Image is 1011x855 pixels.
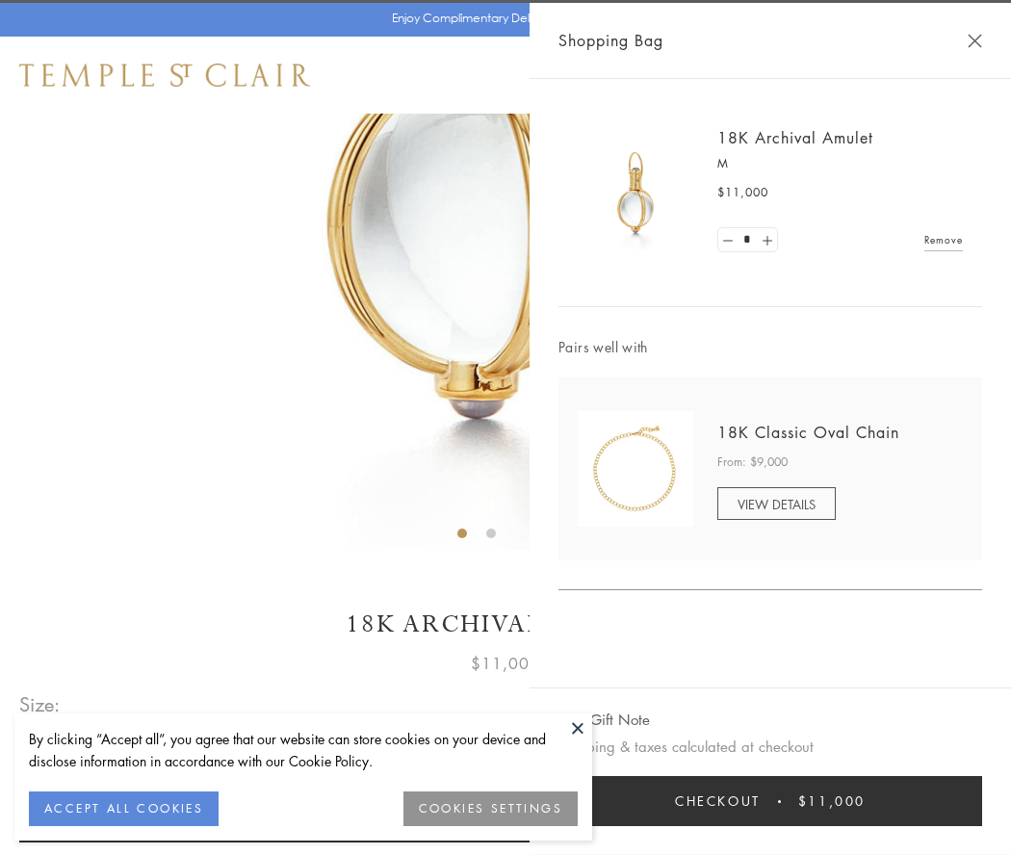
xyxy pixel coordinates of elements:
[558,776,982,826] button: Checkout $11,000
[558,336,982,358] span: Pairs well with
[968,34,982,48] button: Close Shopping Bag
[717,183,768,202] span: $11,000
[717,127,873,148] a: 18K Archival Amulet
[798,790,866,812] span: $11,000
[558,735,982,759] p: Shipping & taxes calculated at checkout
[924,229,963,250] a: Remove
[29,728,578,772] div: By clicking “Accept all”, you agree that our website can store cookies on your device and disclos...
[578,411,693,527] img: N88865-OV18
[717,154,963,173] p: M
[717,422,899,443] a: 18K Classic Oval Chain
[558,28,663,53] span: Shopping Bag
[19,688,62,720] span: Size:
[675,790,761,812] span: Checkout
[718,228,738,252] a: Set quantity to 0
[738,495,816,513] span: VIEW DETAILS
[757,228,776,252] a: Set quantity to 2
[29,791,219,826] button: ACCEPT ALL COOKIES
[471,651,540,676] span: $11,000
[717,453,788,472] span: From: $9,000
[403,791,578,826] button: COOKIES SETTINGS
[19,64,310,87] img: Temple St. Clair
[19,608,992,641] h1: 18K Archival Amulet
[392,9,610,28] p: Enjoy Complimentary Delivery & Returns
[578,135,693,250] img: 18K Archival Amulet
[717,487,836,520] a: VIEW DETAILS
[558,708,650,732] button: Add Gift Note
